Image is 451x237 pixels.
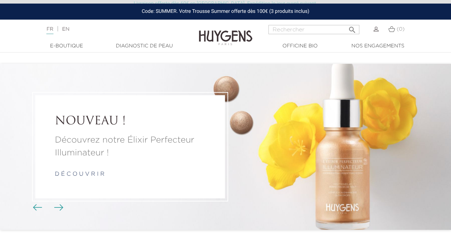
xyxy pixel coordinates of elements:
a: E-Boutique [31,42,102,50]
input: Rechercher [268,25,359,34]
button:  [346,23,359,32]
a: Nos engagements [342,42,414,50]
div: Boutons du carrousel [36,202,59,213]
a: Découvrez notre Élixir Perfecteur Illuminateur ! [55,134,205,159]
span: (0) [397,27,405,32]
img: Huygens [199,19,252,46]
a: FR [46,27,53,34]
div: | [43,25,183,34]
a: NOUVEAU ! [55,115,205,128]
i:  [348,24,357,32]
a: EN [62,27,69,32]
a: Diagnostic de peau [109,42,180,50]
a: Officine Bio [265,42,336,50]
a: d é c o u v r i r [55,171,104,177]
